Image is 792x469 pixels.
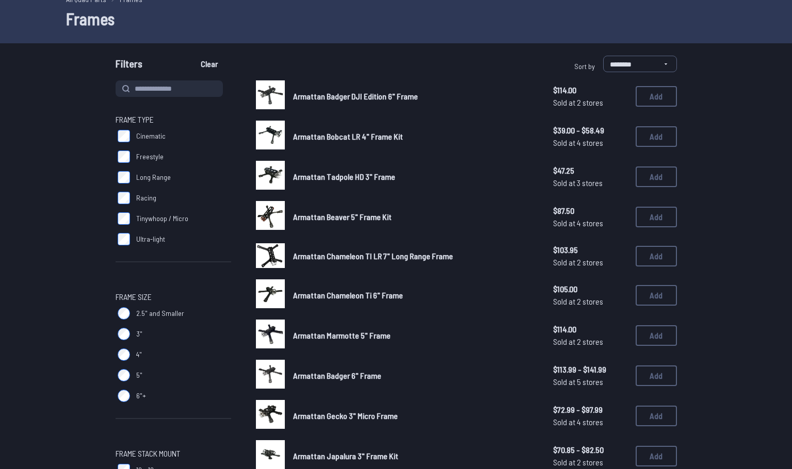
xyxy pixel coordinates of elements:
[118,150,130,163] input: Freestyle
[293,410,537,422] a: Armattan Gecko 3" Micro Frame
[553,256,627,269] span: Sold at 2 stores
[293,250,537,262] a: Armattan Chameleon TI LR 7" Long Range Frame
[553,336,627,348] span: Sold at 2 stores
[256,161,285,190] img: image
[136,152,164,162] span: Freestyle
[553,323,627,336] span: $114.00
[118,233,130,245] input: Ultra-light
[256,279,285,311] a: image
[553,205,627,217] span: $87.50
[116,291,152,303] span: Frame Size
[636,285,677,306] button: Add
[293,371,381,380] span: Armattan Badger 6" Frame
[553,217,627,229] span: Sold at 4 stores
[118,328,130,340] input: 3"
[256,320,285,348] img: image
[293,172,395,181] span: Armattan Tadpole HD 3" Frame
[636,166,677,187] button: Add
[293,211,537,223] a: Armattan Beaver 5" Frame Kit
[256,201,285,233] a: image
[256,400,285,429] img: image
[136,131,166,141] span: Cinematic
[118,130,130,142] input: Cinematic
[256,161,285,193] a: image
[553,404,627,416] span: $72.99 - $97.99
[636,406,677,426] button: Add
[256,360,285,389] img: image
[293,90,537,103] a: Armattan Badger DJI Edition 6" Frame
[66,6,726,31] h1: Frames
[136,370,142,380] span: 5"
[256,121,285,149] img: image
[118,212,130,225] input: Tinywhoop / Micro
[136,234,165,244] span: Ultra-light
[256,121,285,153] a: image
[553,137,627,149] span: Sold at 4 stores
[256,400,285,432] a: image
[293,251,453,261] span: Armattan Chameleon TI LR 7" Long Range Frame
[118,171,130,183] input: Long Range
[256,360,285,392] a: image
[256,243,285,268] img: image
[136,308,184,319] span: 2.5" and Smaller
[256,201,285,230] img: image
[553,416,627,428] span: Sold at 4 stores
[553,244,627,256] span: $103.95
[553,295,627,308] span: Sold at 2 stores
[256,80,285,109] img: image
[256,241,285,271] a: image
[192,56,227,72] button: Clear
[574,62,595,71] span: Sort by
[553,363,627,376] span: $113.99 - $141.99
[136,391,146,401] span: 6"+
[293,329,537,342] a: Armattan Marmotte 5" Frame
[118,307,130,320] input: 2.5" and Smaller
[293,370,537,382] a: Armattan Badger 6" Frame
[136,329,142,339] span: 3"
[553,283,627,295] span: $105.00
[636,126,677,147] button: Add
[553,376,627,388] span: Sold at 5 stores
[293,130,537,143] a: Armattan Bobcat LR 4" Frame Kit
[136,349,142,360] span: 4"
[256,279,285,308] img: image
[293,131,403,141] span: Armattan Bobcat LR 4" Frame Kit
[636,325,677,346] button: Add
[293,290,403,300] span: Armattan Chameleon Ti 6" Frame
[118,348,130,361] input: 4"
[118,369,130,381] input: 5"
[256,440,285,469] img: image
[116,56,142,76] span: Filters
[553,444,627,456] span: $70.85 - $82.50
[256,320,285,351] a: image
[636,246,677,266] button: Add
[293,171,537,183] a: Armattan Tadpole HD 3" Frame
[293,330,391,340] span: Armattan Marmotte 5" Frame
[553,84,627,96] span: $114.00
[118,192,130,204] input: Racing
[256,80,285,112] a: image
[553,456,627,468] span: Sold at 2 stores
[118,390,130,402] input: 6"+
[603,56,677,72] select: Sort by
[293,411,398,421] span: Armattan Gecko 3" Micro Frame
[136,172,171,182] span: Long Range
[116,113,154,126] span: Frame Type
[136,213,188,224] span: Tinywhoop / Micro
[293,451,398,461] span: Armattan Japalura 3" Frame Kit
[636,365,677,386] button: Add
[636,207,677,227] button: Add
[293,450,537,462] a: Armattan Japalura 3" Frame Kit
[553,96,627,109] span: Sold at 2 stores
[553,164,627,177] span: $47.25
[636,446,677,466] button: Add
[293,91,418,101] span: Armattan Badger DJI Edition 6" Frame
[293,289,537,301] a: Armattan Chameleon Ti 6" Frame
[116,447,180,460] span: Frame Stack Mount
[553,177,627,189] span: Sold at 3 stores
[636,86,677,107] button: Add
[136,193,156,203] span: Racing
[553,124,627,137] span: $39.00 - $58.49
[293,212,392,222] span: Armattan Beaver 5" Frame Kit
